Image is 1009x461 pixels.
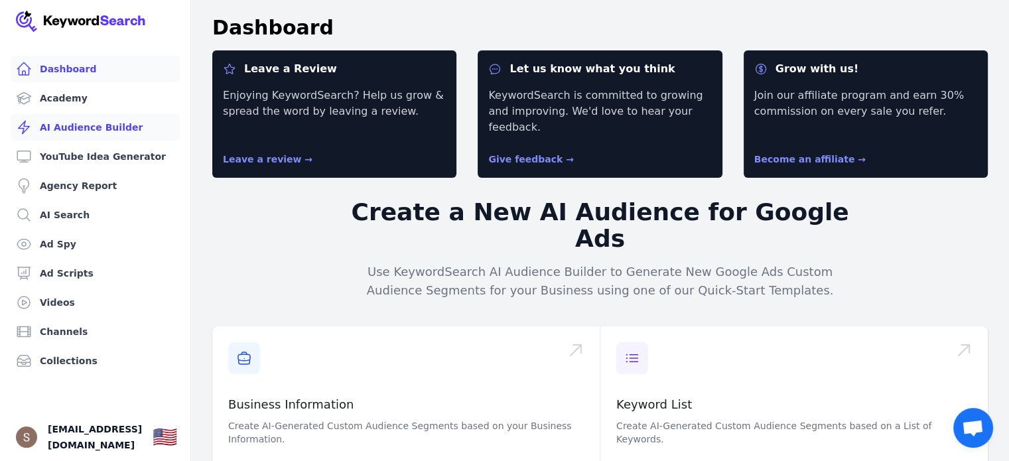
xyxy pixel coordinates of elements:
a: YouTube Idea Generator [11,143,180,170]
span: [EMAIL_ADDRESS][DOMAIN_NAME] [48,421,142,453]
a: Become an affiliate [754,154,866,165]
a: AI Search [11,202,180,228]
img: Selina star [16,427,37,448]
span: → [566,154,574,165]
a: Give feedback [488,154,574,165]
img: Your Company [16,11,146,32]
a: Channels [11,318,180,345]
a: Ad Spy [11,231,180,257]
span: → [304,154,312,165]
span: → [858,154,866,165]
a: Keyword List [616,397,692,411]
a: Videos [11,289,180,316]
p: Enjoying KeywordSearch? Help us grow & spread the word by leaving a review. [223,88,446,135]
a: Dashboard [11,56,180,82]
a: AI Audience Builder [11,114,180,141]
dt: Grow with us! [754,61,977,77]
div: Açık sohbet [953,408,993,448]
p: Use KeywordSearch AI Audience Builder to Generate New Google Ads Custom Audience Segments for you... [346,263,855,300]
button: 🇺🇸 [153,424,177,450]
a: Collections [11,348,180,374]
a: Ad Scripts [11,260,180,287]
a: Agency Report [11,172,180,199]
dt: Let us know what you think [488,61,711,77]
div: 🇺🇸 [153,425,177,449]
h2: Create a New AI Audience for Google Ads [346,199,855,252]
a: Business Information [228,397,354,411]
dt: Leave a Review [223,61,446,77]
h1: Dashboard [212,16,334,40]
p: Join our affiliate program and earn 30% commission on every sale you refer. [754,88,977,135]
p: KeywordSearch is committed to growing and improving. We'd love to hear your feedback. [488,88,711,135]
a: Academy [11,85,180,111]
a: Leave a review [223,154,312,165]
button: Open user button [16,427,37,448]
